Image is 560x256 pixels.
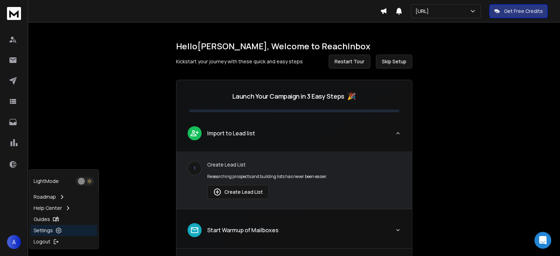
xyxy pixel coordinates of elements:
[176,218,412,248] button: leadStart Warmup of Mailboxes
[31,214,97,225] a: Guides
[534,232,551,249] div: Open Intercom Messenger
[415,8,432,15] p: [URL]
[376,55,412,69] button: Skip Setup
[207,129,255,137] p: Import to Lead list
[176,151,412,209] div: leadImport to Lead list
[7,235,21,249] button: A
[207,161,401,168] p: Create Lead List
[176,41,412,52] h1: Hello [PERSON_NAME] , Welcome to ReachInbox
[347,91,356,101] span: 🎉
[190,226,199,235] img: lead
[329,55,370,69] button: Restart Tour
[7,7,21,20] img: logo
[207,174,401,179] p: Researching prospects and building lists has never been easier.
[207,226,279,234] p: Start Warmup of Mailboxes
[34,216,50,223] p: Guides
[504,8,543,15] p: Get Free Credits
[34,205,62,212] p: Help Center
[188,161,202,175] div: 1
[207,185,269,199] button: Create Lead List
[34,193,56,200] p: Roadmap
[382,58,406,65] span: Skip Setup
[213,188,222,196] img: lead
[190,129,199,137] img: lead
[232,91,344,101] p: Launch Your Campaign in 3 Easy Steps
[34,238,50,245] p: Logout
[31,202,97,214] a: Help Center
[31,225,97,236] a: Settings
[31,191,97,202] a: Roadmap
[34,178,59,185] p: Light Mode
[34,227,53,234] p: Settings
[489,4,548,18] button: Get Free Credits
[176,121,412,151] button: leadImport to Lead list
[176,58,303,65] p: Kickstart your journey with these quick and easy steps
